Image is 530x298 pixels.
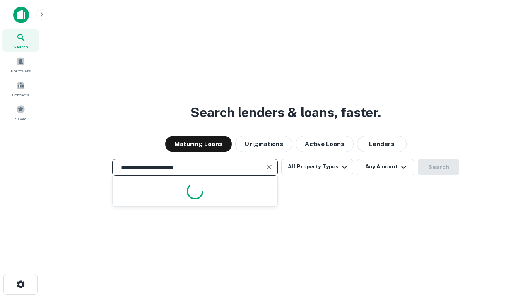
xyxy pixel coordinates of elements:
[165,136,232,152] button: Maturing Loans
[11,67,31,74] span: Borrowers
[2,77,39,100] a: Contacts
[281,159,353,175] button: All Property Types
[2,101,39,124] a: Saved
[2,53,39,76] a: Borrowers
[263,161,275,173] button: Clear
[357,136,407,152] button: Lenders
[190,103,381,123] h3: Search lenders & loans, faster.
[13,43,28,50] span: Search
[15,115,27,122] span: Saved
[12,91,29,98] span: Contacts
[357,159,414,175] button: Any Amount
[235,136,292,152] button: Originations
[2,29,39,52] a: Search
[13,7,29,23] img: capitalize-icon.png
[296,136,354,152] button: Active Loans
[489,232,530,272] iframe: Chat Widget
